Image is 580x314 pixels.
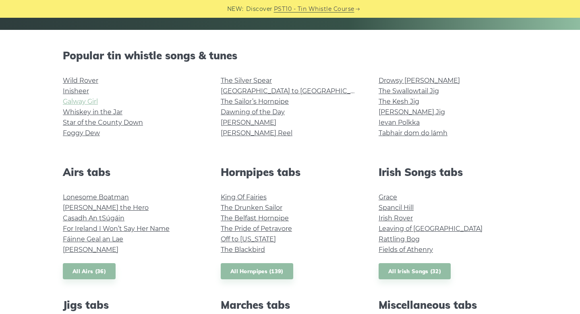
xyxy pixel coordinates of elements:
[227,4,244,14] span: NEW:
[63,119,143,126] a: Star of the County Down
[221,246,265,253] a: The Blackbird
[246,4,273,14] span: Discover
[221,193,267,201] a: King Of Fairies
[63,87,89,95] a: Inisheer
[221,225,292,232] a: The Pride of Petravore
[63,204,149,211] a: [PERSON_NAME] the Hero
[63,193,129,201] a: Lonesome Boatman
[274,4,354,14] a: PST10 - Tin Whistle Course
[221,129,292,137] a: [PERSON_NAME] Reel
[379,246,433,253] a: Fields of Athenry
[221,98,289,105] a: The Sailor’s Hornpipe
[63,235,123,243] a: Fáinne Geal an Lae
[63,246,118,253] a: [PERSON_NAME]
[379,129,447,137] a: Tabhair dom do lámh
[379,204,414,211] a: Spancil Hill
[63,263,116,280] a: All Airs (36)
[221,214,289,222] a: The Belfast Hornpipe
[379,119,420,126] a: Ievan Polkka
[379,214,413,222] a: Irish Rover
[379,225,483,232] a: Leaving of [GEOGRAPHIC_DATA]
[221,263,293,280] a: All Hornpipes (139)
[221,166,359,178] h2: Hornpipes tabs
[379,263,451,280] a: All Irish Songs (32)
[221,299,359,311] h2: Marches tabs
[379,235,420,243] a: Rattling Bog
[63,98,98,105] a: Galway Girl
[63,214,124,222] a: Casadh An tSúgáin
[221,108,285,116] a: Dawning of the Day
[63,49,517,62] h2: Popular tin whistle songs & tunes
[63,166,201,178] h2: Airs tabs
[379,193,397,201] a: Grace
[221,87,369,95] a: [GEOGRAPHIC_DATA] to [GEOGRAPHIC_DATA]
[379,108,445,116] a: [PERSON_NAME] Jig
[379,166,517,178] h2: Irish Songs tabs
[63,299,201,311] h2: Jigs tabs
[221,204,282,211] a: The Drunken Sailor
[63,129,100,137] a: Foggy Dew
[63,225,170,232] a: For Ireland I Won’t Say Her Name
[379,77,460,84] a: Drowsy [PERSON_NAME]
[379,87,439,95] a: The Swallowtail Jig
[379,98,419,105] a: The Kesh Jig
[221,119,276,126] a: [PERSON_NAME]
[63,108,122,116] a: Whiskey in the Jar
[221,77,272,84] a: The Silver Spear
[221,235,276,243] a: Off to [US_STATE]
[63,77,98,84] a: Wild Rover
[379,299,517,311] h2: Miscellaneous tabs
